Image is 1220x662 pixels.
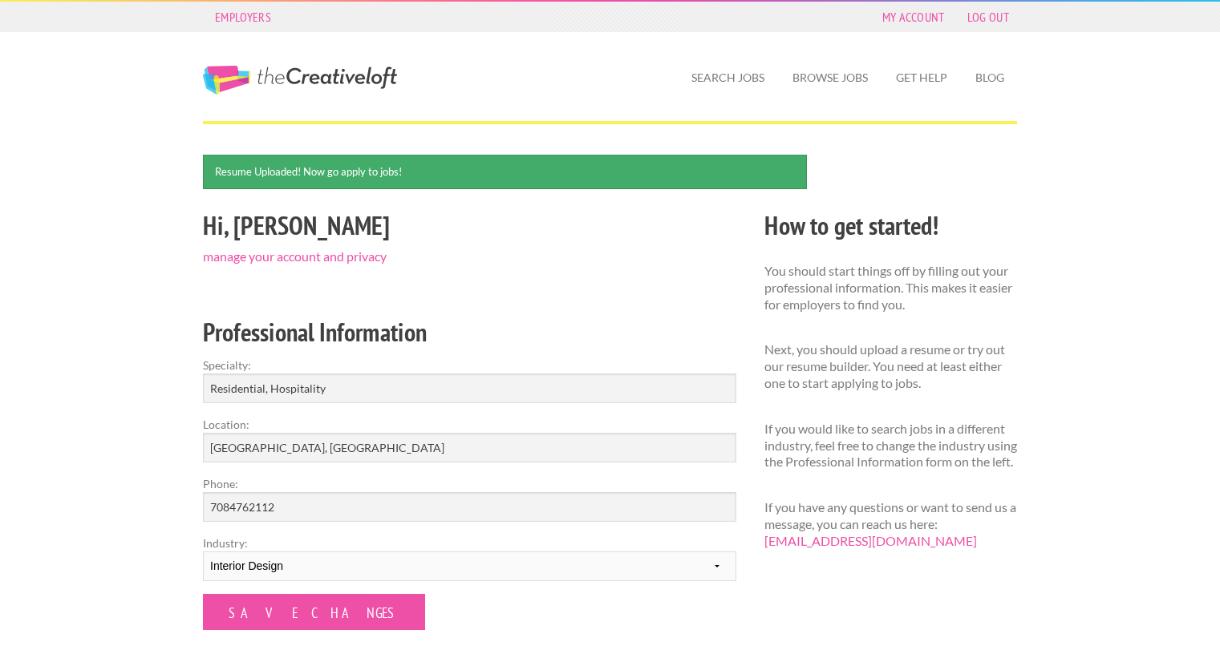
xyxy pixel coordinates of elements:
[780,59,881,96] a: Browse Jobs
[203,433,736,462] input: e.g. New York, NY
[679,59,777,96] a: Search Jobs
[203,475,736,492] label: Phone:
[203,357,736,373] label: Specialty:
[883,59,960,96] a: Get Help
[764,499,1017,549] p: If you have any questions or want to send us a message, you can reach us here:
[764,421,1017,470] p: If you would like to search jobs in a different industry, feel free to change the industry using ...
[764,533,977,548] a: [EMAIL_ADDRESS][DOMAIN_NAME]
[963,59,1017,96] a: Blog
[203,314,736,350] h2: Professional Information
[203,416,736,433] label: Location:
[203,208,736,244] h2: Hi, [PERSON_NAME]
[764,341,1017,391] p: Next, you should upload a resume or try out our resume builder. You need at least either one to s...
[203,248,387,264] a: manage your account and privacy
[764,208,1017,244] h2: How to get started!
[203,155,807,189] div: Resume Uploaded! Now go apply to jobs!
[203,594,425,630] input: Save Changes
[764,263,1017,313] p: You should start things off by filling out your professional information. This makes it easier fo...
[207,6,279,28] a: Employers
[203,535,736,551] label: Industry:
[203,66,397,95] a: The Creative Loft
[874,6,953,28] a: My Account
[203,492,736,522] input: Optional
[959,6,1017,28] a: Log Out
